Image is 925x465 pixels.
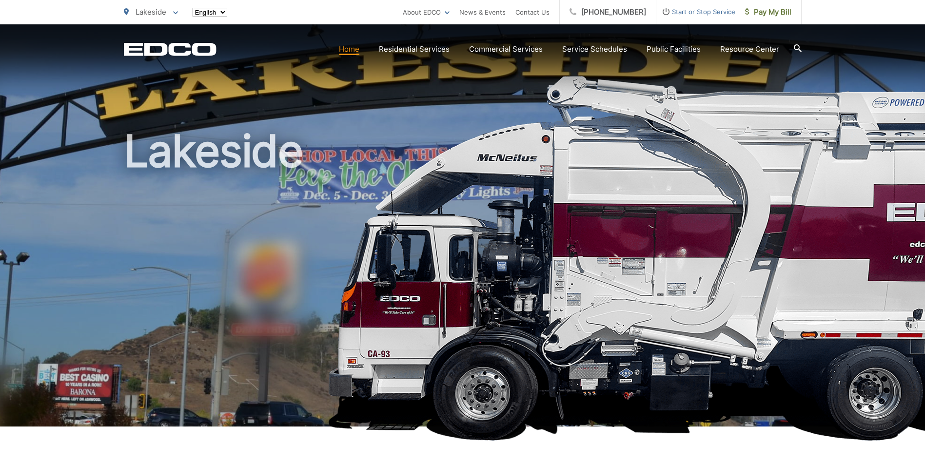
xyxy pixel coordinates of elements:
a: Contact Us [515,6,550,18]
a: Service Schedules [562,43,627,55]
a: News & Events [459,6,506,18]
a: EDCD logo. Return to the homepage. [124,42,216,56]
a: Residential Services [379,43,450,55]
select: Select a language [193,8,227,17]
h1: Lakeside [124,127,802,435]
a: Resource Center [720,43,779,55]
a: Commercial Services [469,43,543,55]
a: Public Facilities [647,43,701,55]
a: Home [339,43,359,55]
span: Pay My Bill [745,6,791,18]
a: About EDCO [403,6,450,18]
span: Lakeside [136,7,166,17]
